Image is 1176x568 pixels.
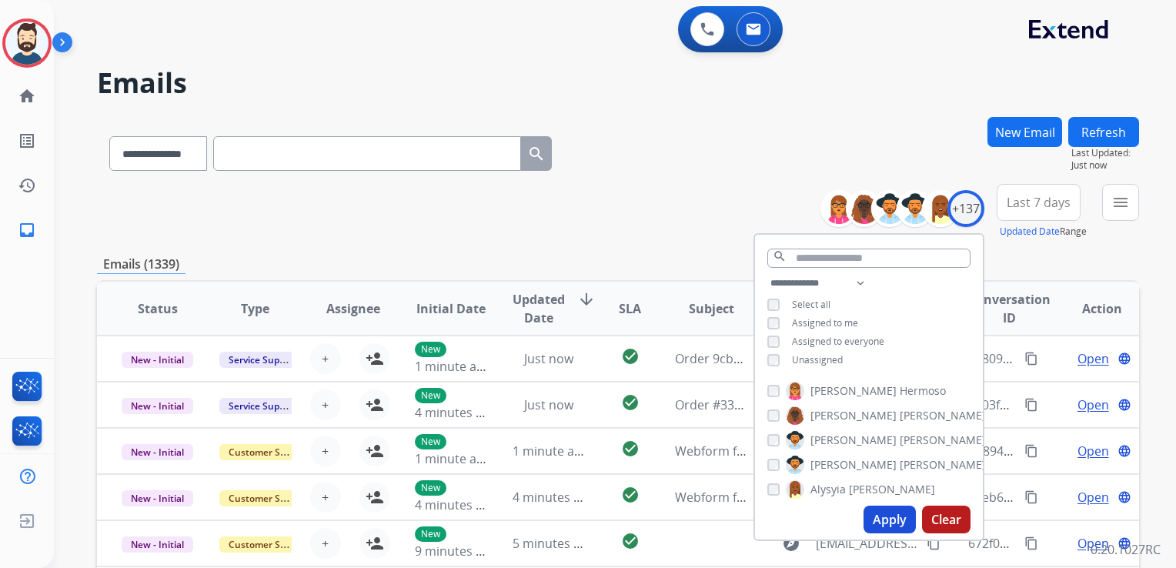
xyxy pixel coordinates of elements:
[792,316,858,329] span: Assigned to me
[415,342,446,357] p: New
[524,396,573,413] span: Just now
[310,343,341,374] button: +
[415,358,491,375] span: 1 minute ago
[416,299,486,318] span: Initial Date
[997,184,1081,221] button: Last 7 days
[1111,193,1130,212] mat-icon: menu
[1024,352,1038,366] mat-icon: content_copy
[527,145,546,163] mat-icon: search
[900,457,986,473] span: [PERSON_NAME]
[18,132,36,150] mat-icon: list_alt
[621,486,640,504] mat-icon: check_circle
[122,444,193,460] span: New - Initial
[675,396,818,413] span: Order #33597 confirmed
[138,299,178,318] span: Status
[122,536,193,553] span: New - Initial
[689,299,734,318] span: Subject
[1024,398,1038,412] mat-icon: content_copy
[1077,349,1109,368] span: Open
[1077,396,1109,414] span: Open
[219,444,319,460] span: Customer Support
[322,488,329,506] span: +
[1118,352,1131,366] mat-icon: language
[621,532,640,550] mat-icon: check_circle
[675,443,1024,459] span: Webform from [EMAIL_ADDRESS][DOMAIN_NAME] on [DATE]
[1118,536,1131,550] mat-icon: language
[97,255,185,274] p: Emails (1339)
[900,433,986,448] span: [PERSON_NAME]
[987,117,1062,147] button: New Email
[621,393,640,412] mat-icon: check_circle
[810,383,897,399] span: [PERSON_NAME]
[810,433,897,448] span: [PERSON_NAME]
[621,439,640,458] mat-icon: check_circle
[1024,536,1038,550] mat-icon: content_copy
[415,526,446,542] p: New
[922,506,971,533] button: Clear
[415,388,446,403] p: New
[1024,444,1038,458] mat-icon: content_copy
[415,480,446,496] p: New
[310,528,341,559] button: +
[1007,199,1071,205] span: Last 7 days
[1071,147,1139,159] span: Last Updated:
[513,443,589,459] span: 1 minute ago
[122,352,193,368] span: New - Initial
[366,442,384,460] mat-icon: person_add
[513,535,595,552] span: 5 minutes ago
[1118,444,1131,458] mat-icon: language
[1024,490,1038,504] mat-icon: content_copy
[810,408,897,423] span: [PERSON_NAME]
[1041,282,1139,336] th: Action
[810,482,846,497] span: Alysyia
[18,176,36,195] mat-icon: history
[1091,540,1161,559] p: 0.20.1027RC
[675,489,1024,506] span: Webform from [EMAIL_ADDRESS][DOMAIN_NAME] on [DATE]
[675,350,950,367] span: Order 9cb542b7-dda4-407f-8ab5-01668452e3a3
[415,450,491,467] span: 1 minute ago
[219,352,307,368] span: Service Support
[621,347,640,366] mat-icon: check_circle
[927,536,940,550] mat-icon: content_copy
[816,534,918,553] span: [EMAIL_ADDRESS][DOMAIN_NAME]
[366,349,384,368] mat-icon: person_add
[415,496,497,513] span: 4 minutes ago
[322,534,329,553] span: +
[782,534,800,553] mat-icon: explore
[310,436,341,466] button: +
[1000,226,1060,238] button: Updated Date
[1118,490,1131,504] mat-icon: language
[947,190,984,227] div: +137
[18,87,36,105] mat-icon: home
[1118,398,1131,412] mat-icon: language
[864,506,916,533] button: Apply
[241,299,269,318] span: Type
[1077,442,1109,460] span: Open
[122,490,193,506] span: New - Initial
[366,396,384,414] mat-icon: person_add
[219,536,319,553] span: Customer Support
[415,434,446,449] p: New
[219,398,307,414] span: Service Support
[310,389,341,420] button: +
[1077,534,1109,553] span: Open
[415,543,497,560] span: 9 minutes ago
[792,335,884,348] span: Assigned to everyone
[900,383,946,399] span: Hermoso
[900,408,986,423] span: [PERSON_NAME]
[219,490,319,506] span: Customer Support
[5,22,48,65] img: avatar
[968,290,1051,327] span: Conversation ID
[849,482,935,497] span: [PERSON_NAME]
[326,299,380,318] span: Assignee
[310,482,341,513] button: +
[577,290,596,309] mat-icon: arrow_downward
[1000,225,1087,238] span: Range
[366,488,384,506] mat-icon: person_add
[513,290,565,327] span: Updated Date
[366,534,384,553] mat-icon: person_add
[122,398,193,414] span: New - Initial
[792,353,843,366] span: Unassigned
[792,298,830,311] span: Select all
[1071,159,1139,172] span: Just now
